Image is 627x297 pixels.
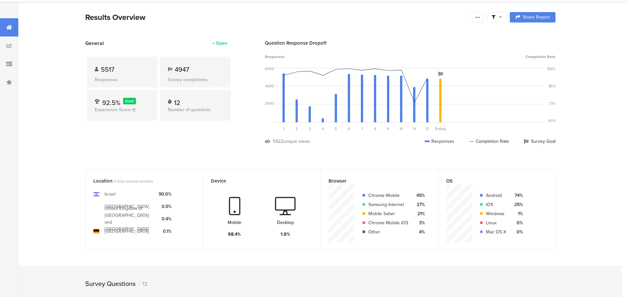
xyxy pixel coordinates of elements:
[486,201,506,208] div: iOS
[329,177,419,185] div: Browser
[413,219,425,226] div: 3%
[216,40,227,47] div: Open
[446,177,537,185] div: OS
[265,54,285,60] span: Responses
[159,215,171,222] div: 0.4%
[511,229,523,235] div: 0%
[159,228,171,235] div: 0.1%
[548,118,555,123] div: 60%
[426,126,429,131] span: 12
[368,210,408,217] div: Mobile Safari
[425,138,454,145] div: Responses
[95,76,150,83] div: Responses
[434,126,447,131] div: Ending
[374,126,376,131] span: 8
[283,138,310,145] div: unique views
[101,65,114,74] span: 5517
[125,98,134,104] span: Good
[413,229,425,235] div: 4%
[309,126,311,131] span: 3
[413,126,416,131] span: 11
[85,39,104,47] span: General
[547,66,555,71] div: 100%
[273,138,283,145] div: 5922
[228,219,241,226] div: Mobile
[523,15,550,20] span: Share Report
[486,192,506,199] div: Android
[511,210,523,217] div: 1%
[102,98,121,108] span: 92.5%
[368,219,408,226] div: Chrome Mobile iOS
[348,126,350,131] span: 6
[175,65,189,74] span: 4947
[265,83,274,89] div: 4000
[265,66,274,71] div: 6000
[486,229,506,235] div: Mac OS X
[438,72,443,76] i: Survey Goal
[486,210,506,217] div: Windows
[511,219,523,226] div: 0%
[283,126,284,131] span: 1
[168,76,223,83] div: Survey completions
[524,138,555,145] div: Survey Goal
[159,203,171,210] div: 0.5%
[335,126,337,131] span: 5
[114,179,153,184] span: 4 most common locations
[85,279,136,289] div: Survey Questions
[265,39,555,47] div: Question Response Dropoff
[85,11,469,23] div: Results Overview
[228,231,241,238] div: 98.4%
[93,177,184,185] div: Location
[265,101,274,106] div: 2000
[368,201,408,208] div: Samsung Internet
[469,138,509,145] div: Completion Rate
[511,201,523,208] div: 25%
[104,205,153,232] div: United Kingdom of [GEOGRAPHIC_DATA] and [GEOGRAPHIC_DATA]
[549,101,555,106] div: 73%
[399,126,403,131] span: 10
[104,191,115,198] div: Israel
[174,98,180,104] div: 12
[511,192,523,199] div: 74%
[486,219,506,226] div: Linux
[387,126,389,131] span: 9
[413,210,425,217] div: 21%
[104,228,149,235] div: [GEOGRAPHIC_DATA]
[322,126,324,131] span: 4
[361,126,363,131] span: 7
[159,191,171,198] div: 90.0%
[277,219,294,226] div: Desktop
[104,203,149,210] div: [GEOGRAPHIC_DATA]
[368,192,408,199] div: Chrome Mobile
[281,231,290,238] div: 1.6%
[296,126,298,131] span: 2
[95,106,131,113] span: Experience Score
[525,54,555,60] span: Completion Rate
[368,229,408,235] div: Other
[549,83,555,89] div: 86%
[139,280,147,288] div: 12
[413,201,425,208] div: 27%
[413,192,425,199] div: 45%
[211,177,302,185] div: Device
[168,106,211,113] span: Number of questions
